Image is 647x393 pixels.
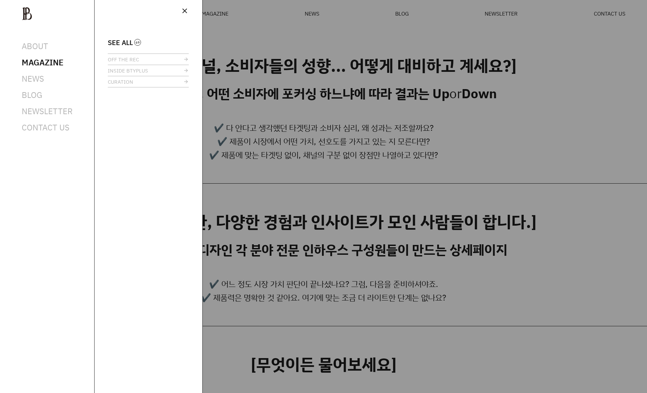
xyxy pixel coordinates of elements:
a: BLOG [22,89,42,100]
span: CURATION [108,79,133,84]
a: CONTACT US [22,122,69,133]
a: INSIDE BTYPLUS [108,65,189,76]
a: NEWSLETTER [22,106,73,117]
a: ABOUT [22,41,48,51]
a: CURATION [108,76,189,87]
span: close [181,7,189,15]
span: OFF THE REC [108,57,139,62]
span: INSIDE BTYPLUS [108,68,148,73]
span: SEE ALL [108,40,133,45]
img: ba379d5522eb3.png [22,7,32,20]
span: MAGAZINE [22,57,63,68]
a: NEWS [22,73,44,84]
a: OFF THE REC [108,54,189,65]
